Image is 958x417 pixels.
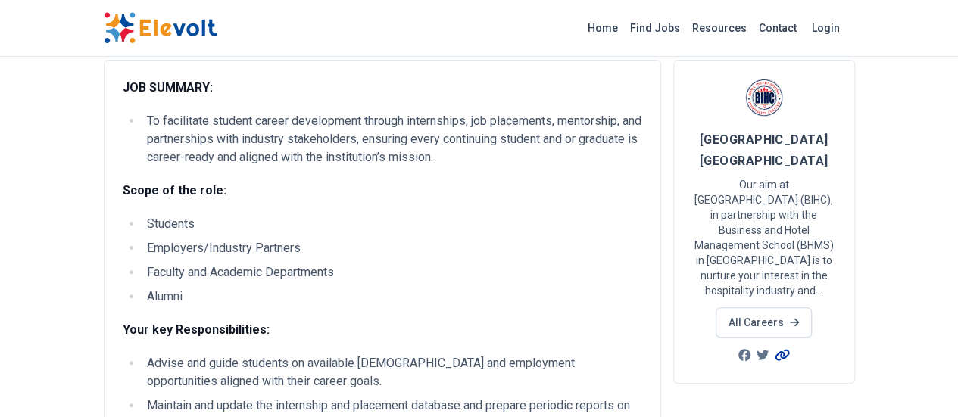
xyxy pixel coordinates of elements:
[716,307,812,338] a: All Careers
[803,13,849,43] a: Login
[753,16,803,40] a: Contact
[745,79,783,117] img: Boma International Hospitality College BIHS
[686,16,753,40] a: Resources
[142,112,642,166] li: To facilitate student career development through internships, job placements, mentorship, and par...
[582,16,624,40] a: Home
[123,183,226,198] strong: Scope of the role:
[700,132,828,168] span: [GEOGRAPHIC_DATA] [GEOGRAPHIC_DATA]
[104,12,217,44] img: Elevolt
[624,16,686,40] a: Find Jobs
[142,263,642,282] li: Faculty and Academic Departments
[142,288,642,306] li: Alumni
[142,239,642,257] li: Employers/Industry Partners
[123,322,270,337] strong: Your key Responsibilities:
[692,177,836,298] p: Our aim at [GEOGRAPHIC_DATA] (BIHC), in partnership with the Business and Hotel Management School...
[142,215,642,233] li: Students
[142,354,642,391] li: Advise and guide students on available [DEMOGRAPHIC_DATA] and employment opportunities aligned wi...
[123,80,213,95] strong: JOB SUMMARY:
